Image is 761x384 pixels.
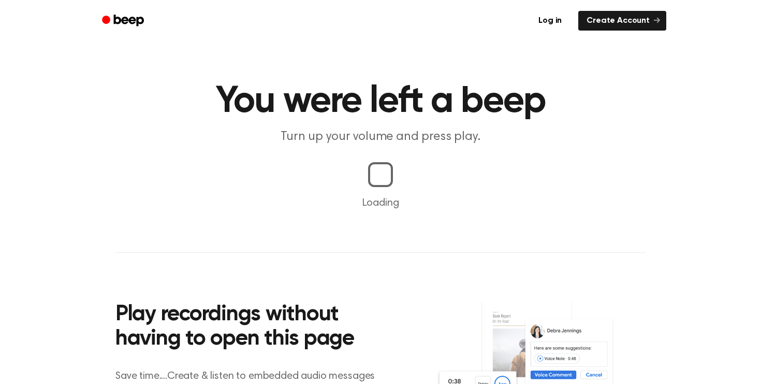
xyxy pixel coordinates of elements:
h1: You were left a beep [115,83,646,120]
a: Beep [95,11,153,31]
a: Create Account [578,11,666,31]
h2: Play recordings without having to open this page [115,303,394,352]
p: Turn up your volume and press play. [182,129,579,146]
a: Log in [528,9,572,33]
p: Loading [12,195,749,211]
